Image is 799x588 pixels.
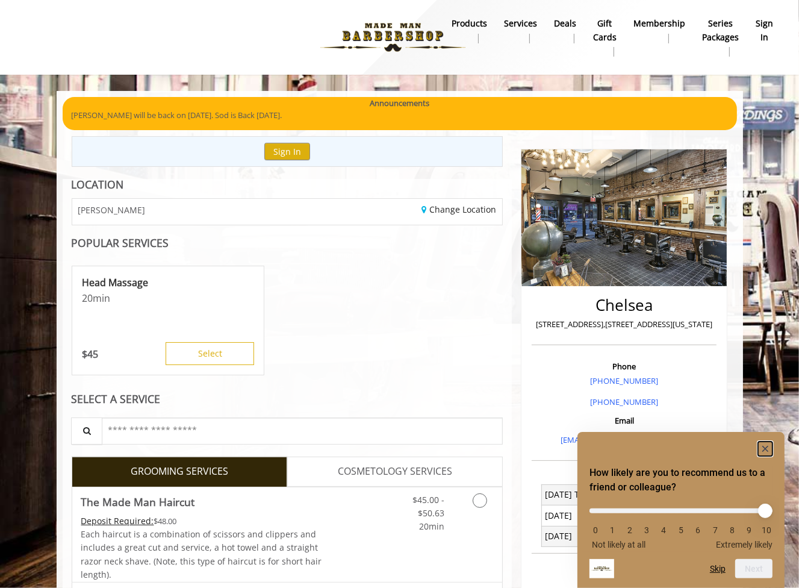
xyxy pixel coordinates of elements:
[541,484,624,505] td: [DATE] To [DATE]
[72,236,169,250] b: POPULAR SERVICES
[310,4,476,70] img: Made Man Barbershop logo
[72,109,728,122] p: [PERSON_NAME] will be back on [DATE]. Sod is Back [DATE].
[81,528,322,580] span: Each haircut is a combination of scissors and clippers and includes a great cut and service, a ho...
[694,15,747,60] a: Series packagesSeries packages
[590,396,658,407] a: [PHONE_NUMBER]
[710,564,726,574] button: Skip
[370,97,429,110] b: Announcements
[71,418,102,445] button: Service Search
[709,525,721,535] li: 7
[166,342,254,365] button: Select
[747,15,782,46] a: sign insign in
[702,17,739,44] b: Series packages
[758,442,773,456] button: Hide survey
[692,525,704,535] li: 6
[589,466,773,495] h2: How likely are you to recommend us to a friend or colleague? Select an option from 0 to 10, with ...
[535,416,714,425] h3: Email
[72,177,124,192] b: LOCATION
[658,525,670,535] li: 4
[532,472,717,480] h3: Opening Hours
[546,15,585,46] a: DealsDeals
[82,276,254,289] p: Head Massage
[496,15,546,46] a: ServicesServices
[338,464,452,480] span: COSMETOLOGY SERVICES
[535,318,714,331] p: [STREET_ADDRESS],[STREET_ADDRESS][US_STATE]
[726,525,738,535] li: 8
[535,296,714,314] h2: Chelsea
[131,464,228,480] span: GROOMING SERVICES
[590,375,658,386] a: [PHONE_NUMBER]
[93,292,110,305] span: min
[541,505,624,526] td: [DATE]
[561,434,688,445] a: [EMAIL_ADDRESS][DOMAIN_NAME]
[625,15,694,46] a: MembershipMembership
[82,348,87,361] span: $
[72,393,503,405] div: SELECT A SERVICE
[82,348,98,361] p: 45
[756,17,773,44] b: sign in
[81,515,154,527] span: This service needs some Advance to be paid before we block your appointment
[82,292,254,305] p: 20
[554,17,576,30] b: Deals
[593,17,617,44] b: gift cards
[606,525,618,535] li: 1
[535,362,714,371] h3: Phone
[81,514,323,528] div: $48.00
[443,15,496,46] a: Productsproducts
[760,525,773,535] li: 10
[624,525,636,535] li: 2
[633,17,685,30] b: Membership
[585,15,625,60] a: Gift cardsgift cards
[589,499,773,549] div: How likely are you to recommend us to a friend or colleague? Select an option from 0 to 10, with ...
[264,143,310,160] button: Sign In
[675,525,687,535] li: 5
[81,493,195,510] b: The Made Man Haircut
[716,540,773,549] span: Extremely likely
[589,442,773,578] div: How likely are you to recommend us to a friend or colleague? Select an option from 0 to 10, with ...
[641,525,653,535] li: 3
[592,540,645,549] span: Not likely at all
[78,205,146,214] span: [PERSON_NAME]
[452,17,487,30] b: products
[412,494,444,519] span: $45.00 - $50.63
[421,204,496,215] a: Change Location
[735,559,773,578] button: Next question
[541,526,624,546] td: [DATE]
[504,17,537,30] b: Services
[589,525,602,535] li: 0
[419,521,444,532] span: 20min
[744,525,756,535] li: 9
